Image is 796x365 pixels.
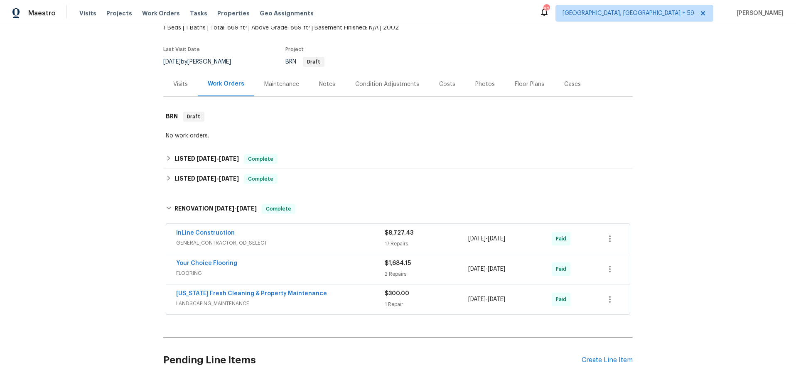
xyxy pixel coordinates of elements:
[163,57,241,67] div: by [PERSON_NAME]
[163,196,633,222] div: RENOVATION [DATE]-[DATE]Complete
[163,169,633,189] div: LISTED [DATE]-[DATE]Complete
[219,156,239,162] span: [DATE]
[163,47,200,52] span: Last Visit Date
[237,206,257,211] span: [DATE]
[176,239,385,247] span: GENERAL_CONTRACTOR, OD_SELECT
[217,9,250,17] span: Properties
[106,9,132,17] span: Projects
[197,156,216,162] span: [DATE]
[468,266,486,272] span: [DATE]
[488,236,505,242] span: [DATE]
[184,113,204,121] span: Draft
[468,236,486,242] span: [DATE]
[176,230,235,236] a: InLine Construction
[488,296,505,302] span: [DATE]
[556,295,570,304] span: Paid
[556,235,570,243] span: Paid
[468,265,505,273] span: -
[385,240,468,248] div: 17 Repairs
[163,24,464,32] span: 1 Beds | 1 Baths | Total: 869 ft² | Above Grade: 869 ft² | Basement Finished: N/A | 2002
[263,205,295,213] span: Complete
[176,291,327,296] a: [US_STATE] Fresh Cleaning & Property Maintenance
[190,10,207,16] span: Tasks
[733,9,784,17] span: [PERSON_NAME]
[79,9,96,17] span: Visits
[174,154,239,164] h6: LISTED
[163,149,633,169] div: LISTED [DATE]-[DATE]Complete
[197,176,239,181] span: -
[385,230,413,236] span: $8,727.43
[142,9,180,17] span: Work Orders
[319,80,335,88] div: Notes
[176,269,385,277] span: FLOORING
[174,204,257,214] h6: RENOVATION
[166,132,630,140] div: No work orders.
[166,112,178,122] h6: BRN
[475,80,495,88] div: Photos
[468,295,505,304] span: -
[176,260,237,266] a: Your Choice Flooring
[564,80,581,88] div: Cases
[385,260,411,266] span: $1,684.15
[468,296,486,302] span: [DATE]
[245,155,277,163] span: Complete
[163,59,181,65] span: [DATE]
[355,80,419,88] div: Condition Adjustments
[163,103,633,130] div: BRN Draft
[264,80,299,88] div: Maintenance
[197,176,216,181] span: [DATE]
[515,80,544,88] div: Floor Plans
[214,206,257,211] span: -
[556,265,570,273] span: Paid
[28,9,56,17] span: Maestro
[208,80,244,88] div: Work Orders
[563,9,694,17] span: [GEOGRAPHIC_DATA], [GEOGRAPHIC_DATA] + 59
[304,59,324,64] span: Draft
[245,175,277,183] span: Complete
[285,59,324,65] span: BRN
[285,47,304,52] span: Project
[214,206,234,211] span: [DATE]
[488,266,505,272] span: [DATE]
[439,80,455,88] div: Costs
[197,156,239,162] span: -
[385,270,468,278] div: 2 Repairs
[385,300,468,309] div: 1 Repair
[219,176,239,181] span: [DATE]
[174,174,239,184] h6: LISTED
[260,9,314,17] span: Geo Assignments
[173,80,188,88] div: Visits
[385,291,409,296] span: $300.00
[468,235,505,243] span: -
[176,299,385,308] span: LANDSCAPING_MAINTENANCE
[582,356,633,364] div: Create Line Item
[543,5,549,13] div: 624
